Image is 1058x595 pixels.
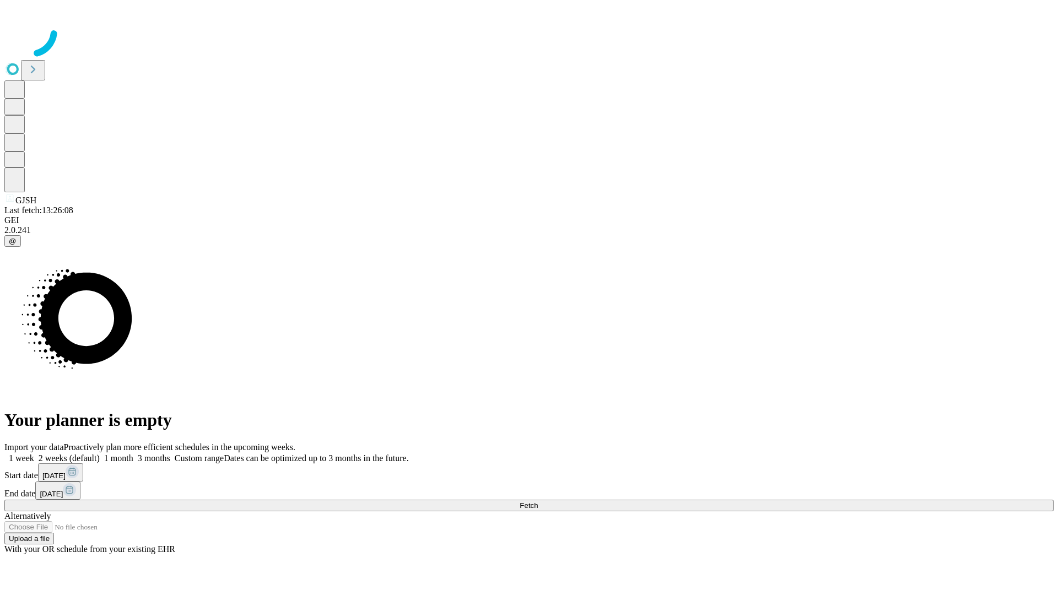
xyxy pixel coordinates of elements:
[4,215,1054,225] div: GEI
[4,410,1054,430] h1: Your planner is empty
[9,237,17,245] span: @
[4,442,64,452] span: Import your data
[40,490,63,498] span: [DATE]
[4,500,1054,511] button: Fetch
[4,482,1054,500] div: End date
[35,482,80,500] button: [DATE]
[9,453,34,463] span: 1 week
[4,225,1054,235] div: 2.0.241
[64,442,295,452] span: Proactively plan more efficient schedules in the upcoming weeks.
[520,501,538,510] span: Fetch
[42,472,66,480] span: [DATE]
[4,544,175,554] span: With your OR schedule from your existing EHR
[175,453,224,463] span: Custom range
[39,453,100,463] span: 2 weeks (default)
[4,533,54,544] button: Upload a file
[138,453,170,463] span: 3 months
[38,463,83,482] button: [DATE]
[4,235,21,247] button: @
[4,205,73,215] span: Last fetch: 13:26:08
[104,453,133,463] span: 1 month
[4,511,51,521] span: Alternatively
[4,463,1054,482] div: Start date
[15,196,36,205] span: GJSH
[224,453,408,463] span: Dates can be optimized up to 3 months in the future.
